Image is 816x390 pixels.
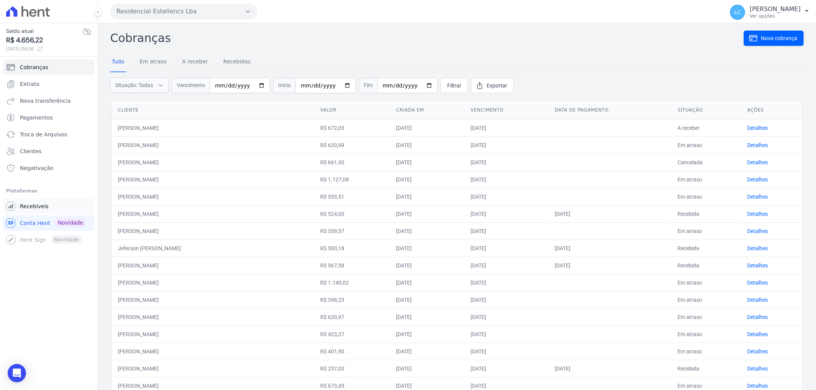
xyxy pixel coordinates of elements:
td: [DATE] [390,119,465,136]
td: [DATE] [464,343,549,360]
td: [DATE] [464,240,549,257]
td: [DATE] [464,360,549,377]
span: Saldo atual [6,27,82,35]
th: Cliente [112,101,314,120]
td: [PERSON_NAME] [112,188,314,205]
a: Detalhes [747,314,768,320]
td: [PERSON_NAME] [112,154,314,171]
button: LC [PERSON_NAME] Ver opções [724,2,816,23]
span: Recebíveis [20,202,49,210]
td: R$ 401,90 [314,343,390,360]
td: Em atraso [671,136,741,154]
td: [DATE] [390,343,465,360]
td: [DATE] [390,257,465,274]
td: [PERSON_NAME] [112,360,314,377]
td: Em atraso [671,274,741,291]
td: Recebida [671,257,741,274]
td: [DATE] [464,308,549,325]
td: [DATE] [464,257,549,274]
a: Detalhes [747,366,768,372]
td: [DATE] [390,325,465,343]
td: [DATE] [390,136,465,154]
th: Criada em [390,101,465,120]
td: Recebida [671,360,741,377]
a: Detalhes [747,280,768,286]
th: Data de pagamento [549,101,672,120]
a: Cobranças [3,60,94,75]
button: Residencial Estellencs Lba [110,4,257,19]
td: R$ 524,00 [314,205,390,222]
th: Situação [671,101,741,120]
th: Ações [741,101,802,120]
td: R$ 257,03 [314,360,390,377]
td: R$ 423,37 [314,325,390,343]
span: Troca de Arquivos [20,131,67,138]
a: Detalhes [747,125,768,131]
td: [DATE] [390,308,465,325]
td: [PERSON_NAME] [112,136,314,154]
a: Detalhes [747,142,768,148]
a: Detalhes [747,159,768,165]
a: Detalhes [747,383,768,389]
td: [PERSON_NAME] [112,291,314,308]
td: Em atraso [671,188,741,205]
a: Nova transferência [3,93,94,108]
span: Fim [359,78,377,93]
td: R$ 553,51 [314,188,390,205]
span: Exportar [487,82,507,89]
td: Em atraso [671,343,741,360]
td: R$ 620,97 [314,308,390,325]
button: Situação: Todas [110,78,169,93]
td: A receber [671,119,741,136]
td: Jeferson [PERSON_NAME] [112,240,314,257]
td: R$ 620,99 [314,136,390,154]
span: Novidade [55,218,86,227]
td: Cancelada [671,154,741,171]
td: Em atraso [671,291,741,308]
td: [PERSON_NAME] [112,205,314,222]
td: [PERSON_NAME] [112,308,314,325]
td: [PERSON_NAME] [112,222,314,240]
td: [DATE] [390,240,465,257]
a: Detalhes [747,331,768,337]
a: Detalhes [747,348,768,354]
a: Troca de Arquivos [3,127,94,142]
a: Detalhes [747,176,768,183]
th: Valor [314,101,390,120]
span: R$ 4.656,22 [6,35,82,45]
a: Detalhes [747,297,768,303]
td: [DATE] [390,222,465,240]
td: [DATE] [464,188,549,205]
span: Cobranças [20,63,48,71]
span: Pagamentos [20,114,53,121]
span: Negativação [20,164,54,172]
td: [PERSON_NAME] [112,325,314,343]
a: Exportar [471,78,514,93]
a: Detalhes [747,228,768,234]
td: [PERSON_NAME] [112,171,314,188]
a: Extrato [3,76,94,92]
td: [DATE] [390,291,465,308]
td: Recebida [671,205,741,222]
td: [DATE] [464,274,549,291]
td: R$ 661,30 [314,154,390,171]
a: Recebíveis [3,199,94,214]
a: Recebidas [222,52,252,72]
td: Em atraso [671,171,741,188]
td: R$ 500,18 [314,240,390,257]
a: Detalhes [747,262,768,269]
span: Situação: Todas [115,81,153,89]
td: Recebida [671,240,741,257]
td: [DATE] [390,274,465,291]
td: Em atraso [671,222,741,240]
a: Pagamentos [3,110,94,125]
td: [DATE] [549,205,672,222]
td: Em atraso [671,325,741,343]
td: [DATE] [464,119,549,136]
td: [DATE] [390,205,465,222]
p: [PERSON_NAME] [750,5,801,13]
span: LC [734,10,741,15]
td: [DATE] [390,154,465,171]
p: Ver opções [750,13,801,19]
span: Filtrar [447,82,461,89]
